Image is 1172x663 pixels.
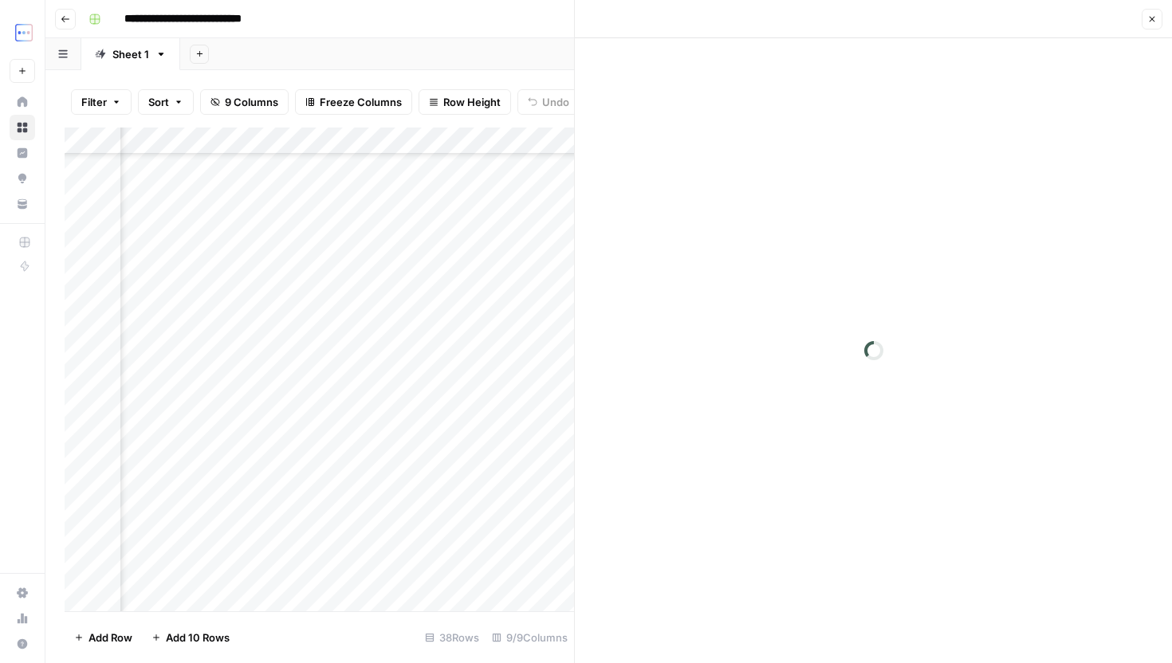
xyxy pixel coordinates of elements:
span: Add 10 Rows [166,630,230,645]
a: Insights [10,140,35,166]
a: Usage [10,606,35,631]
span: Row Height [443,94,501,110]
img: TripleDart Logo [10,18,38,47]
a: Sheet 1 [81,38,180,70]
button: 9 Columns [200,89,289,115]
a: Settings [10,580,35,606]
span: Freeze Columns [320,94,402,110]
a: Home [10,89,35,115]
button: Filter [71,89,132,115]
div: 9/9 Columns [486,625,574,650]
div: 38 Rows [419,625,486,650]
button: Help + Support [10,631,35,657]
button: Undo [517,89,580,115]
button: Workspace: TripleDart [10,13,35,53]
button: Freeze Columns [295,89,412,115]
button: Add Row [65,625,142,650]
span: Add Row [88,630,132,645]
span: Filter [81,94,107,110]
button: Sort [138,89,194,115]
a: Opportunities [10,166,35,191]
span: 9 Columns [225,94,278,110]
a: Browse [10,115,35,140]
button: Row Height [419,89,511,115]
span: Sort [148,94,169,110]
div: Sheet 1 [112,46,149,62]
button: Add 10 Rows [142,625,239,650]
span: Undo [542,94,569,110]
a: Your Data [10,191,35,217]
